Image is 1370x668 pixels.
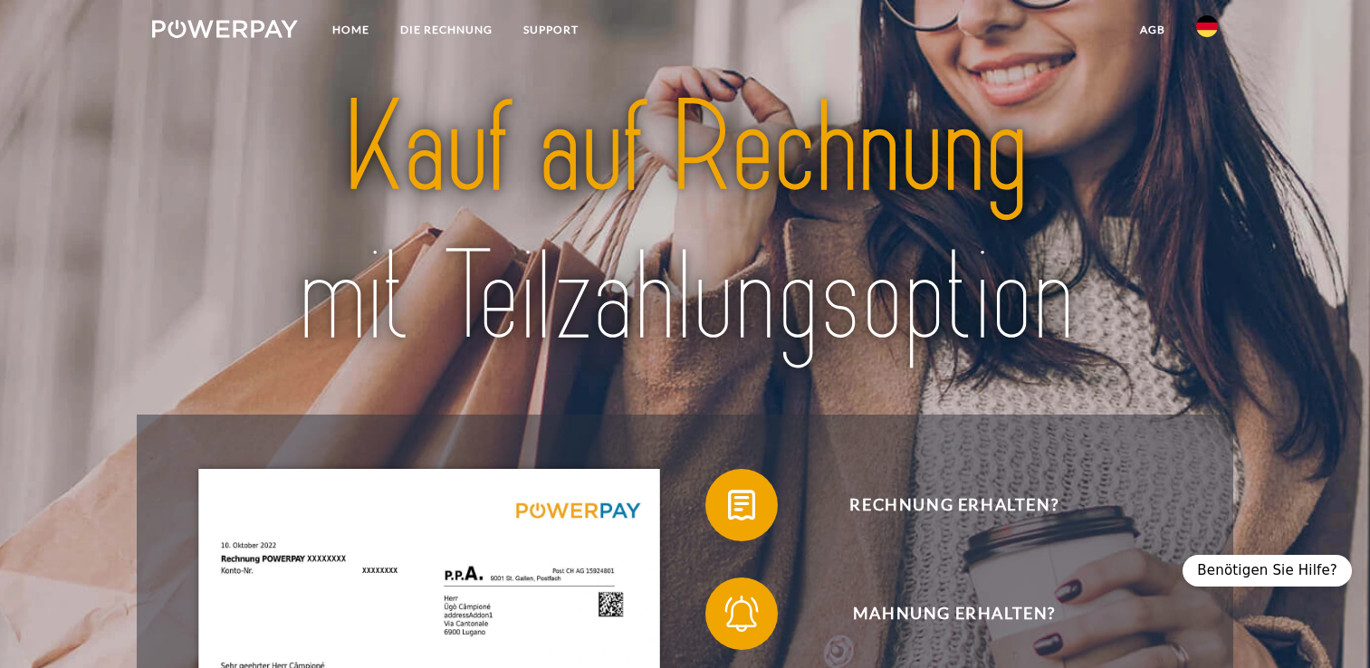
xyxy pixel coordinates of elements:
button: Mahnung erhalten? [705,577,1176,650]
img: qb_bell.svg [719,591,764,636]
img: title-powerpay_de.svg [205,67,1165,380]
a: DIE RECHNUNG [385,14,508,46]
span: Mahnung erhalten? [733,577,1176,650]
img: logo-powerpay-white.svg [152,20,298,38]
a: agb [1125,14,1181,46]
img: de [1196,15,1218,37]
a: SUPPORT [508,14,594,46]
a: Home [317,14,385,46]
span: Rechnung erhalten? [733,469,1176,541]
button: Rechnung erhalten? [705,469,1176,541]
img: qb_bill.svg [719,482,764,528]
div: Benötigen Sie Hilfe? [1183,555,1352,587]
